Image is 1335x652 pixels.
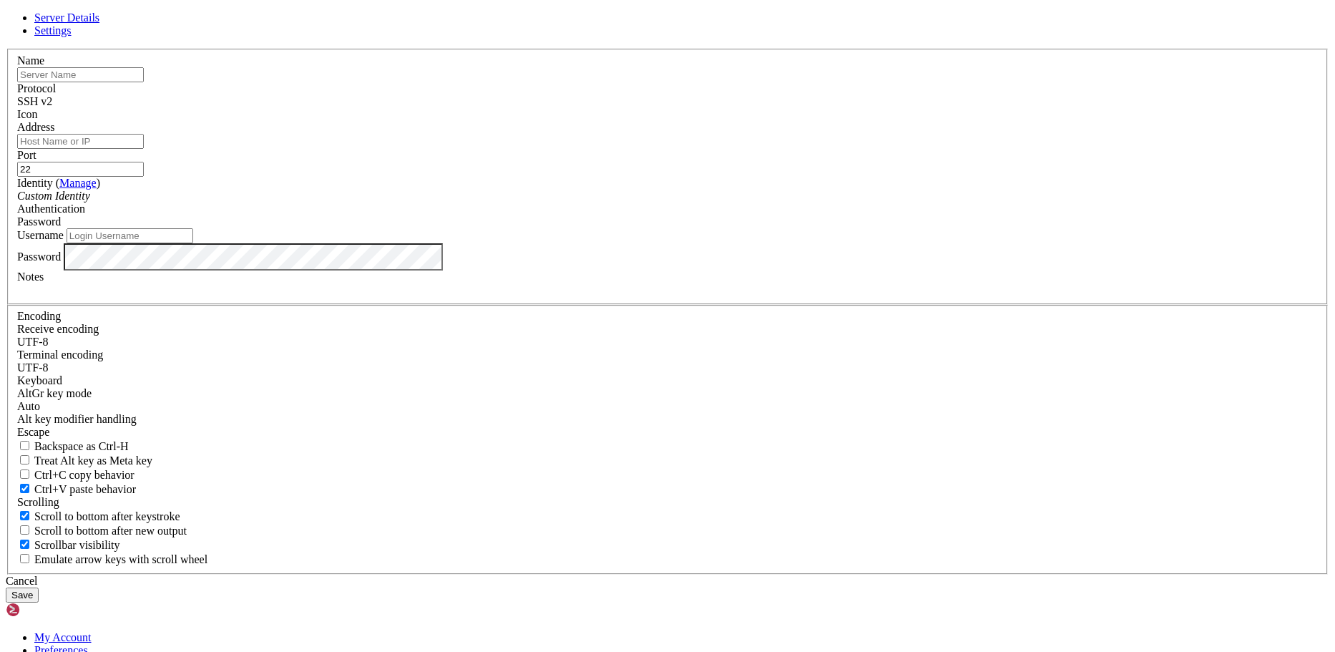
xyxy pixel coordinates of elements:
[6,603,88,617] img: Shellngn
[17,95,1318,108] div: SSH v2
[17,67,144,82] input: Server Name
[17,134,144,149] input: Host Name or IP
[34,631,92,643] a: My Account
[17,108,37,120] label: Icon
[17,82,56,94] label: Protocol
[20,469,29,479] input: Ctrl+C copy behavior
[59,177,97,189] a: Manage
[17,454,152,467] label: Whether the Alt key acts as a Meta key or as a distinct Alt key.
[6,588,39,603] button: Save
[17,361,1318,374] div: UTF-8
[6,575,1329,588] div: Cancel
[17,553,207,565] label: When using the alternative screen buffer, and DECCKM (Application Cursor Keys) is active, mouse w...
[34,483,136,495] span: Ctrl+V paste behavior
[17,336,1318,349] div: UTF-8
[34,553,207,565] span: Emulate arrow keys with scroll wheel
[34,11,99,24] a: Server Details
[17,374,62,386] label: Keyboard
[17,440,129,452] label: If true, the backspace should send BS ('\x08', aka ^H). Otherwise the backspace key should send '...
[34,440,129,452] span: Backspace as Ctrl-H
[17,336,49,348] span: UTF-8
[17,190,90,202] i: Custom Identity
[20,511,29,520] input: Scroll to bottom after keystroke
[17,190,1318,203] div: Custom Identity
[17,400,40,412] span: Auto
[17,413,137,425] label: Controls how the Alt key is handled. Escape: Send an ESC prefix. 8-Bit: Add 128 to the typed char...
[17,349,103,361] label: The default terminal encoding. ISO-2022 enables character map translations (like graphics maps). ...
[20,441,29,450] input: Backspace as Ctrl-H
[56,177,100,189] span: ( )
[17,54,44,67] label: Name
[34,24,72,37] a: Settings
[17,203,85,215] label: Authentication
[17,271,44,283] label: Notes
[17,323,99,335] label: Set the expected encoding for data received from the host. If the encodings do not match, visual ...
[17,483,136,495] label: Ctrl+V pastes if true, sends ^V to host if false. Ctrl+Shift+V sends ^V to host if true, pastes i...
[20,540,29,549] input: Scrollbar visibility
[17,177,100,189] label: Identity
[34,525,187,537] span: Scroll to bottom after new output
[34,510,180,522] span: Scroll to bottom after keystroke
[20,525,29,535] input: Scroll to bottom after new output
[17,310,61,322] label: Encoding
[34,539,120,551] span: Scrollbar visibility
[17,387,92,399] label: Set the expected encoding for data received from the host. If the encodings do not match, visual ...
[17,426,49,438] span: Escape
[34,454,152,467] span: Treat Alt key as Meta key
[17,469,135,481] label: Ctrl-C copies if true, send ^C to host if false. Ctrl-Shift-C sends ^C to host if true, copies if...
[34,469,135,481] span: Ctrl+C copy behavior
[17,361,49,374] span: UTF-8
[17,215,1318,228] div: Password
[20,554,29,563] input: Emulate arrow keys with scroll wheel
[17,121,54,133] label: Address
[20,484,29,493] input: Ctrl+V paste behavior
[17,400,1318,413] div: Auto
[17,525,187,537] label: Scroll to bottom after new output.
[67,228,193,243] input: Login Username
[20,455,29,464] input: Treat Alt key as Meta key
[17,496,59,508] label: Scrolling
[17,149,36,161] label: Port
[17,426,1318,439] div: Escape
[17,162,144,177] input: Port Number
[17,229,64,241] label: Username
[17,250,61,262] label: Password
[17,215,61,228] span: Password
[17,95,52,107] span: SSH v2
[17,539,120,551] label: The vertical scrollbar mode.
[17,510,180,522] label: Whether to scroll to the bottom on any keystroke.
